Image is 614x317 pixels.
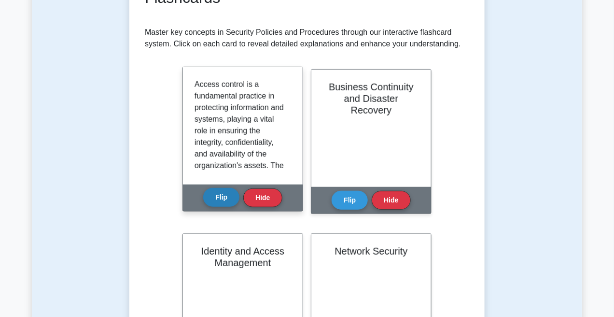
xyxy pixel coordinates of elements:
h2: Identity and Access Management [195,245,291,269]
h2: Business Continuity and Disaster Recovery [323,81,419,116]
button: Hide [243,188,282,207]
button: Flip [332,191,368,210]
h2: Network Security [323,245,419,257]
button: Hide [372,191,410,210]
p: Master key concepts in Security Policies and Procedures through our interactive flashcard system.... [145,27,469,50]
button: Flip [203,188,239,207]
